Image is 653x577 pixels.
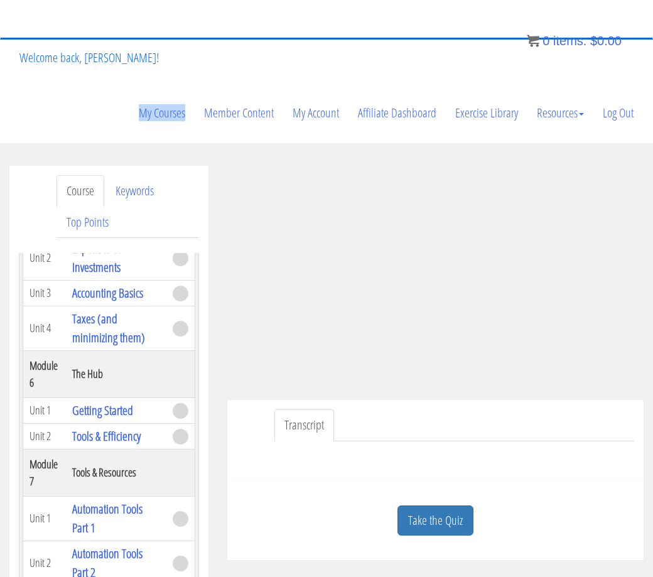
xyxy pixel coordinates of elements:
[10,33,168,83] p: Welcome back, [PERSON_NAME]!
[72,500,143,536] a: Automation Tools Part 1
[593,83,643,143] a: Log Out
[72,240,123,276] a: Expenses VS Investments
[23,235,67,280] td: Unit 2
[590,34,622,48] bdi: 0.00
[57,175,104,207] a: Course
[23,306,67,350] td: Unit 4
[23,496,67,541] td: Unit 1
[553,34,586,48] span: items:
[129,83,195,143] a: My Courses
[66,449,166,496] th: Tools & Resources
[527,83,593,143] a: Resources
[527,34,622,48] a: 0 items: $0.00
[23,397,67,423] td: Unit 1
[590,34,597,48] span: $
[23,350,67,397] th: Module 6
[72,284,143,301] a: Accounting Basics
[23,280,67,306] td: Unit 3
[66,350,166,397] th: The Hub
[446,83,527,143] a: Exercise Library
[195,83,283,143] a: Member Content
[542,34,549,48] span: 0
[23,449,67,496] th: Module 7
[72,310,145,346] a: Taxes (and minimizing them)
[527,35,539,47] img: icon11.png
[72,402,133,419] a: Getting Started
[397,505,473,536] a: Take the Quiz
[57,207,119,239] a: Top Points
[23,423,67,449] td: Unit 2
[274,409,334,441] a: Transcript
[283,83,348,143] a: My Account
[72,428,141,445] a: Tools & Efficiency
[348,83,446,143] a: Affiliate Dashboard
[105,175,164,207] a: Keywords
